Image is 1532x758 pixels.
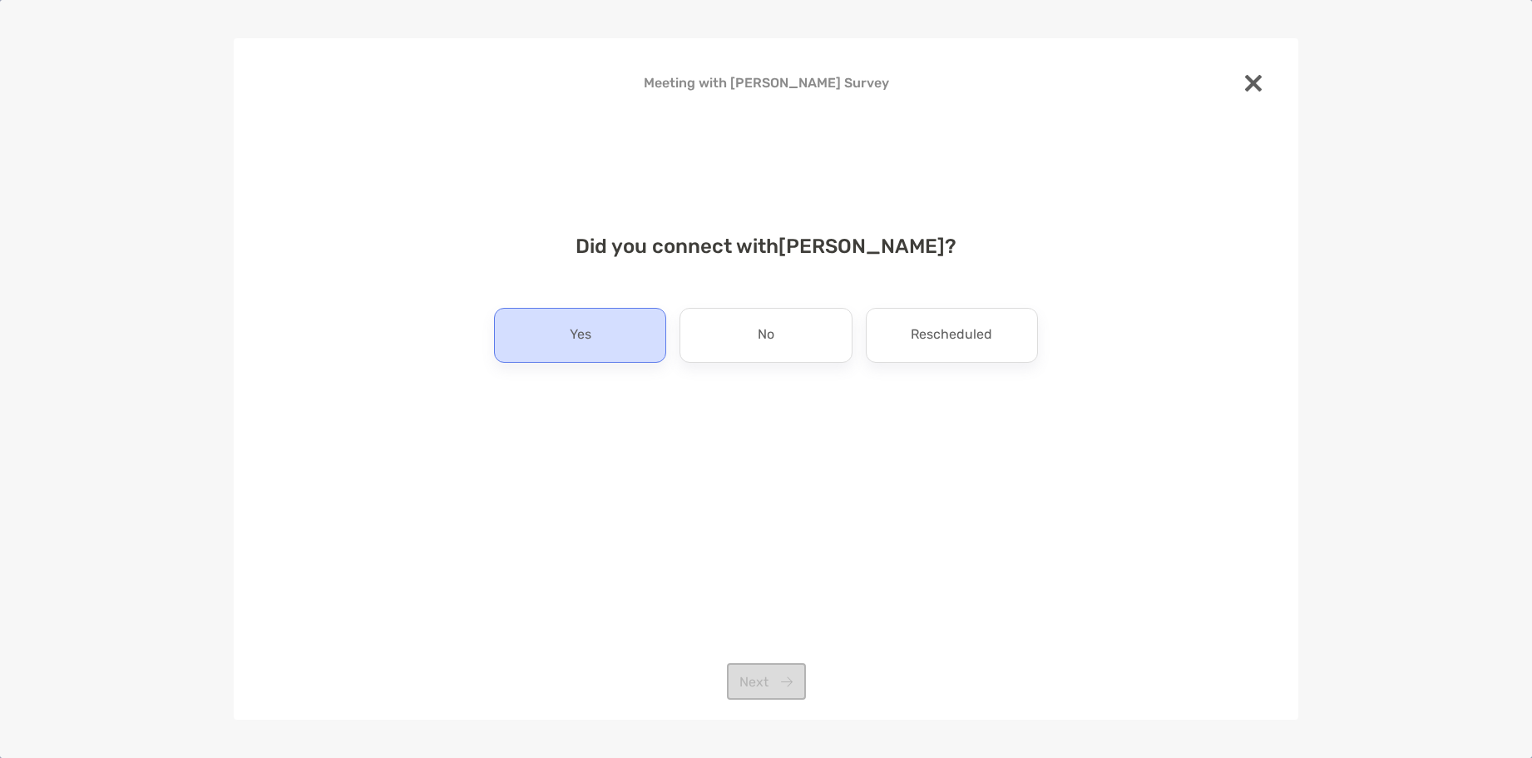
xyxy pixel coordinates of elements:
[260,235,1272,258] h4: Did you connect with [PERSON_NAME] ?
[570,322,591,349] p: Yes
[911,322,992,349] p: Rescheduled
[260,75,1272,91] h4: Meeting with [PERSON_NAME] Survey
[758,322,774,349] p: No
[1245,75,1262,92] img: close modal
